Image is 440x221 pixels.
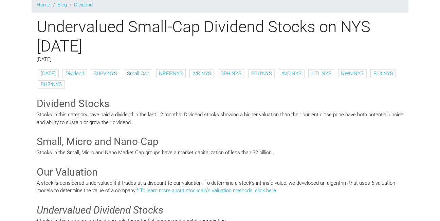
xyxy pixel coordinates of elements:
span: [DATE] [37,56,52,62]
h3: Small, Micro and Nano-Cap [37,135,403,149]
h3: Dividend Stocks [37,97,403,111]
a: SGU:NYS [251,71,272,77]
a: NREF:NYS [159,71,183,77]
a: To learn more about stockcalc’s valuation methods, click here. [140,187,277,194]
p: Stocks in the Small, Micro and Nano Market Cap groups have a market capitalization of less than $... [37,149,403,157]
a: AVD:NYS [281,71,301,77]
h3: Undervalued Dividend Stocks [37,203,403,217]
a: [DATE] [41,71,56,77]
h3: Our Valuation [37,165,403,179]
a: SUPV:NYS [94,71,117,77]
p: A stock is considered undervalued if it trades at a discount to our valuation. To determine a sto... [37,179,403,195]
a: Blog [57,2,67,8]
a: BHR:NYS [41,81,62,87]
a: Dividend [66,71,84,77]
a: SPH:NYS [221,71,241,77]
a: Home [37,2,50,8]
a: BLX:NYS [373,71,393,77]
a: Dividend [74,2,93,8]
a: UTL:NYS [311,71,331,77]
h1: Undervalued Small-Cap Dividend Stocks on NYS [DATE] [32,17,408,56]
a: Small Cap [127,71,149,77]
p: Stocks in this category have paid a dividend in the last 12 months. Dividend stocks showing a hig... [37,111,403,126]
a: IVR:NYS [192,71,211,77]
a: NWN:NYS [341,71,364,77]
